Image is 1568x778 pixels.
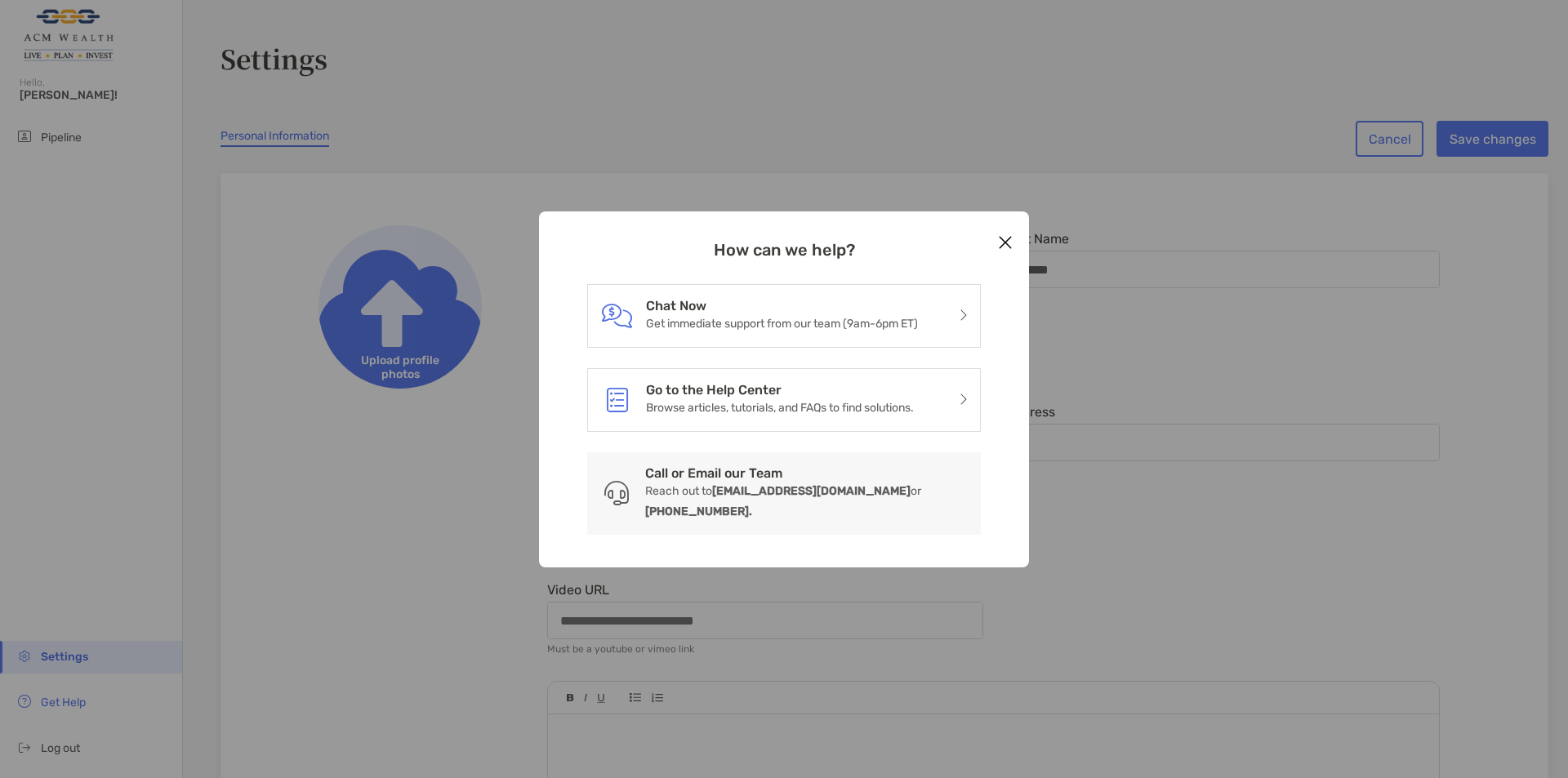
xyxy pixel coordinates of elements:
[646,398,914,418] p: Browse articles, tutorials, and FAQs to find solutions.
[645,505,752,518] b: [PHONE_NUMBER].
[645,465,968,481] h3: Call or Email our Team
[587,240,981,260] h3: How can we help?
[646,382,914,418] a: Go to the Help CenterBrowse articles, tutorials, and FAQs to find solutions.
[646,313,918,334] p: Get immediate support from our team (9am-6pm ET)
[539,211,1029,567] div: modal
[646,382,914,398] h3: Go to the Help Center
[993,231,1018,256] button: Close modal
[712,484,911,498] b: [EMAIL_ADDRESS][DOMAIN_NAME]
[645,481,968,522] p: Reach out to or
[646,298,918,313] h3: Chat Now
